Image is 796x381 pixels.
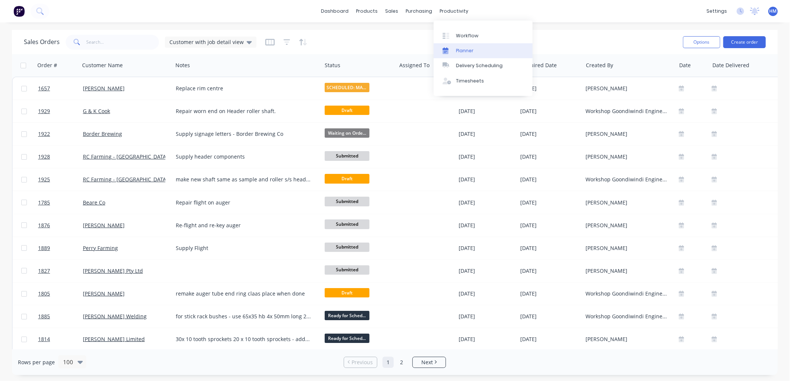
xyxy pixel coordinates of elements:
[520,107,580,115] div: [DATE]
[176,85,312,92] div: Replace rim centre
[38,237,83,259] a: 1889
[436,6,472,17] div: productivity
[586,107,668,115] div: Workshop Goondiwindi Engineering
[521,62,557,69] div: Required Date
[459,244,514,252] div: [DATE]
[38,153,50,160] span: 1928
[38,191,83,214] a: 1785
[459,107,514,115] div: [DATE]
[176,176,312,183] div: make new shaft same as sample and roller s/s header shoot guard thing - see photo rolled 6 only n...
[83,335,145,343] a: [PERSON_NAME] Limited
[83,153,261,160] a: RC Farming - [GEOGRAPHIC_DATA][PERSON_NAME][GEOGRAPHIC_DATA]
[325,174,369,183] span: Draft
[325,106,369,115] span: Draft
[38,130,50,138] span: 1922
[459,290,514,297] div: [DATE]
[38,146,83,168] a: 1928
[421,359,433,366] span: Next
[38,335,50,343] span: 1814
[456,62,503,69] div: Delivery Scheduling
[38,107,50,115] span: 1929
[586,62,613,69] div: Created By
[352,359,373,366] span: Previous
[38,214,83,237] a: 1876
[38,123,83,145] a: 1922
[176,244,312,252] div: Supply Flight
[38,176,50,183] span: 1925
[325,219,369,229] span: Submitted
[520,130,580,138] div: [DATE]
[520,290,580,297] div: [DATE]
[87,35,159,50] input: Search...
[38,313,50,320] span: 1885
[38,100,83,122] a: 1929
[459,153,514,160] div: [DATE]
[520,199,580,206] div: [DATE]
[520,222,580,229] div: [DATE]
[434,74,533,88] a: Timesheets
[176,199,312,206] div: Repair flight on auger
[38,244,50,252] span: 1889
[38,222,50,229] span: 1876
[325,311,369,320] span: Ready for Sched...
[459,313,514,320] div: [DATE]
[586,199,668,206] div: [PERSON_NAME]
[683,36,720,48] button: Options
[402,6,436,17] div: purchasing
[586,130,668,138] div: [PERSON_NAME]
[341,357,449,368] ul: Pagination
[586,85,668,92] div: [PERSON_NAME]
[325,288,369,297] span: Draft
[520,267,580,275] div: [DATE]
[37,62,57,69] div: Order #
[586,335,668,343] div: [PERSON_NAME]
[318,6,353,17] a: dashboard
[459,199,514,206] div: [DATE]
[703,6,731,17] div: settings
[586,290,668,297] div: Workshop Goondiwindi Engineering
[434,43,533,58] a: Planner
[325,197,369,206] span: Submitted
[83,244,118,252] a: Perry Farming
[38,267,50,275] span: 1827
[520,85,580,92] div: [DATE]
[38,77,83,100] a: 1657
[459,176,514,183] div: [DATE]
[325,83,369,92] span: SCHEDULED: MANU...
[586,313,668,320] div: Workshop Goondiwindi Engineering
[679,62,691,69] div: Date
[325,265,369,275] span: Submitted
[434,58,533,73] a: Delivery Scheduling
[456,32,478,39] div: Workflow
[456,47,474,54] div: Planner
[176,153,312,160] div: Supply header components
[325,62,340,69] div: Status
[82,62,123,69] div: Customer Name
[459,267,514,275] div: [DATE]
[520,176,580,183] div: [DATE]
[83,222,125,229] a: [PERSON_NAME]
[459,130,514,138] div: [DATE]
[24,38,60,46] h1: Sales Orders
[38,85,50,92] span: 1657
[13,6,25,17] img: Factory
[83,107,110,115] a: G & K Cook
[325,334,369,343] span: Ready for Sched...
[325,243,369,252] span: Submitted
[175,62,190,69] div: Notes
[169,38,244,46] span: Customer with job detail view
[382,6,402,17] div: sales
[396,357,407,368] a: Page 2
[325,151,369,160] span: Submitted
[586,267,668,275] div: [PERSON_NAME]
[344,359,377,366] a: Previous page
[176,107,312,115] div: Repair worn end on Header roller shaft.
[586,244,668,252] div: [PERSON_NAME]
[38,282,83,305] a: 1805
[38,305,83,328] a: 1885
[459,335,514,343] div: [DATE]
[586,222,668,229] div: [PERSON_NAME]
[459,222,514,229] div: [DATE]
[18,359,55,366] span: Rows per page
[176,313,312,320] div: for stick rack bushes - use 65x35 hb 4x 50mm long 2x 40mm long 2x 100mm long 2x 100mm long but no...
